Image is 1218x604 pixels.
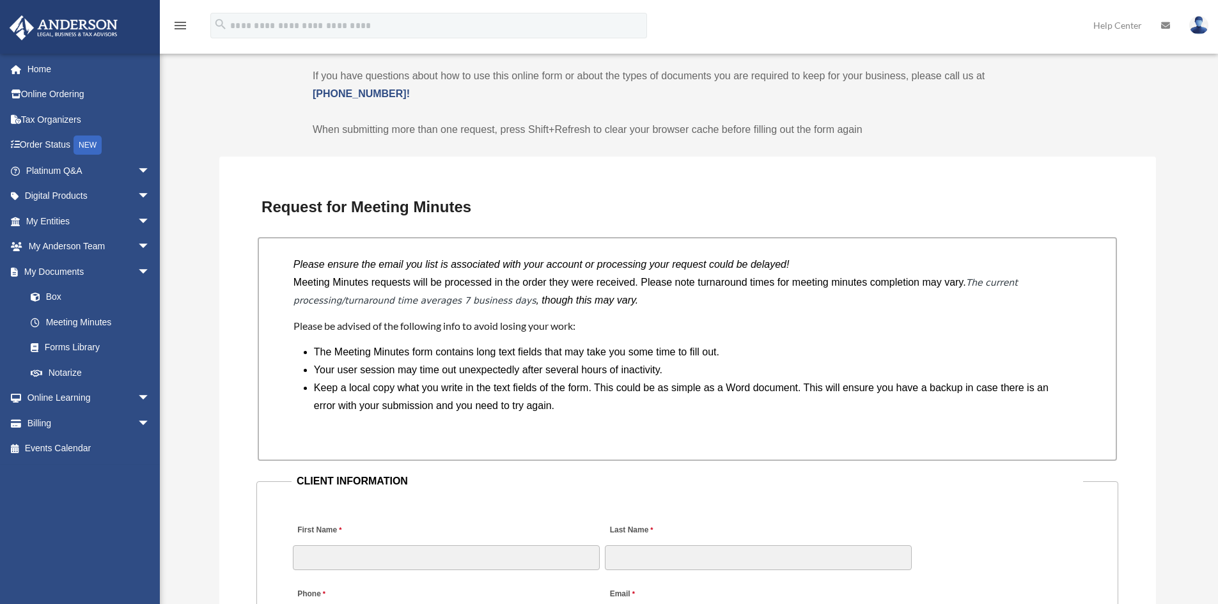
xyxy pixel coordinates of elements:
label: Email [605,586,637,603]
a: Order StatusNEW [9,132,169,159]
span: arrow_drop_down [137,234,163,260]
a: Online Ordering [9,82,169,107]
li: Keep a local copy what you write in the text fields of the form. This could be as simple as a Wor... [314,379,1071,415]
a: menu [173,22,188,33]
span: arrow_drop_down [137,385,163,412]
i: Please ensure the email you list is associated with your account or processing your request could... [293,259,790,270]
h3: Request for Meeting Minutes [256,194,1118,221]
a: Forms Library [18,335,169,360]
legend: CLIENT INFORMATION [292,472,1083,490]
a: Digital Productsarrow_drop_down [9,183,169,209]
a: Tax Organizers [9,107,169,132]
span: arrow_drop_down [137,158,163,184]
a: Billingarrow_drop_down [9,410,169,436]
a: My Documentsarrow_drop_down [9,259,169,284]
i: search [214,17,228,31]
label: First Name [293,522,345,539]
h4: Please be advised of the following info to avoid losing your work: [293,319,1081,333]
p: If you have questions about how to use this online form or about the types of documents you are r... [313,67,1062,103]
p: Meeting Minutes requests will be processed in the order they were received. Please note turnaroun... [293,274,1081,309]
a: Notarize [18,360,169,385]
img: Anderson Advisors Platinum Portal [6,15,121,40]
a: Meeting Minutes [18,309,163,335]
label: Phone [293,586,329,603]
a: My Entitiesarrow_drop_down [9,208,169,234]
i: menu [173,18,188,33]
li: The Meeting Minutes form contains long text fields that may take you some time to fill out. [314,343,1071,361]
a: [PHONE_NUMBER]! [313,88,410,99]
a: My Anderson Teamarrow_drop_down [9,234,169,259]
label: Last Name [605,522,656,539]
p: When submitting more than one request, press Shift+Refresh to clear your browser cache before fil... [313,121,1062,139]
span: arrow_drop_down [137,208,163,235]
a: Home [9,56,169,82]
i: , though this may vary. [536,295,638,306]
span: arrow_drop_down [137,410,163,437]
em: The current processing/turnaround time averages 7 business days [293,277,1018,306]
div: NEW [74,136,102,155]
span: arrow_drop_down [137,183,163,210]
a: Box [18,284,169,310]
a: Platinum Q&Aarrow_drop_down [9,158,169,183]
img: User Pic [1189,16,1208,35]
span: arrow_drop_down [137,259,163,285]
li: Your user session may time out unexpectedly after several hours of inactivity. [314,361,1071,379]
a: Events Calendar [9,436,169,461]
a: Online Learningarrow_drop_down [9,385,169,411]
